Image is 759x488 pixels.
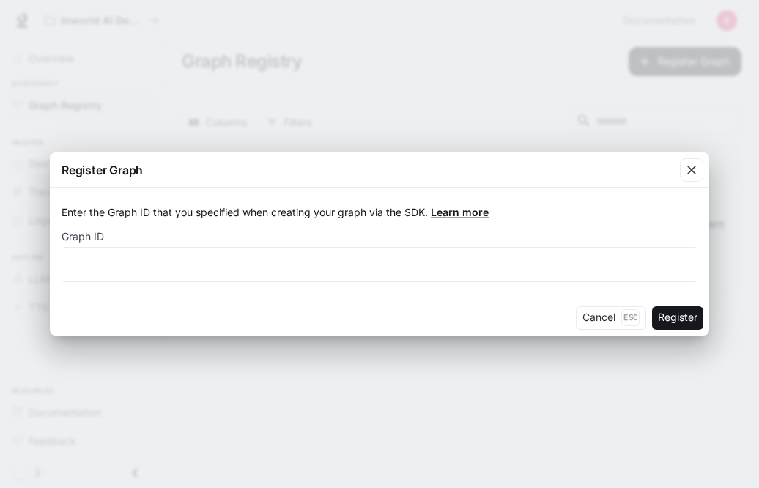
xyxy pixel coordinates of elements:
[431,206,489,218] a: Learn more
[62,232,104,242] p: Graph ID
[62,161,143,179] p: Register Graph
[576,306,646,330] button: CancelEsc
[62,205,697,220] p: Enter the Graph ID that you specified when creating your graph via the SDK.
[621,309,640,325] p: Esc
[652,306,703,330] button: Register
